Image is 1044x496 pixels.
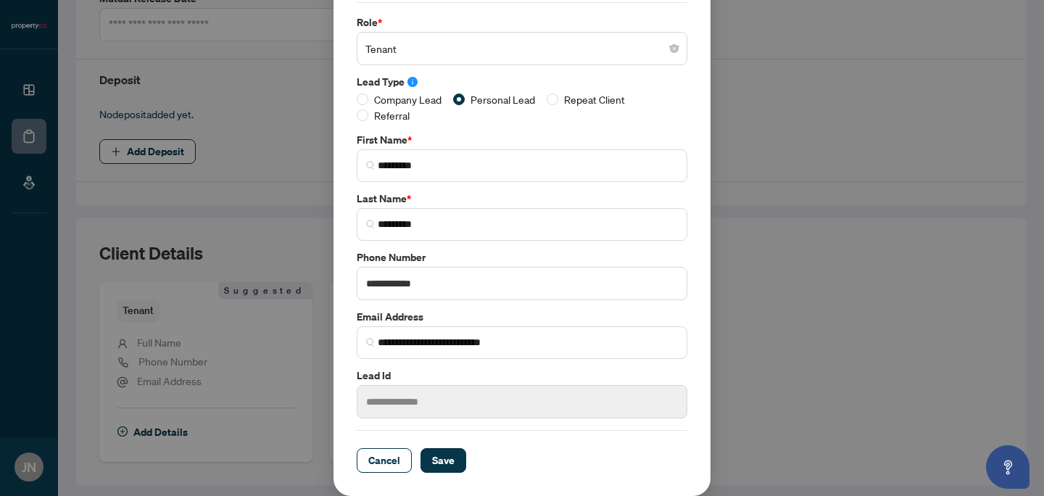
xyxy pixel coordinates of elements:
[420,448,466,473] button: Save
[366,338,375,347] img: search_icon
[366,161,375,170] img: search_icon
[366,220,375,228] img: search_icon
[357,448,412,473] button: Cancel
[432,449,455,472] span: Save
[357,15,687,30] label: Role
[357,249,687,265] label: Phone Number
[357,368,687,384] label: Lead Id
[407,77,418,87] span: info-circle
[986,445,1029,489] button: Open asap
[558,91,631,107] span: Repeat Client
[670,44,679,53] span: close-circle
[465,91,541,107] span: Personal Lead
[368,91,447,107] span: Company Lead
[368,107,415,123] span: Referral
[357,132,687,148] label: First Name
[357,191,687,207] label: Last Name
[357,309,687,325] label: Email Address
[365,35,679,62] span: Tenant
[357,74,687,90] label: Lead Type
[368,449,400,472] span: Cancel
